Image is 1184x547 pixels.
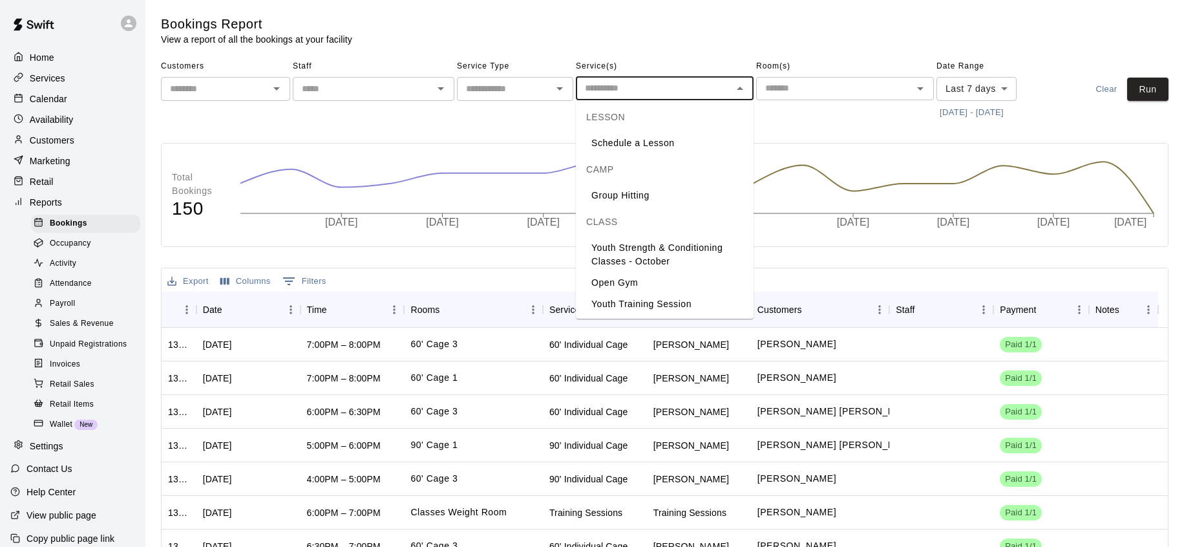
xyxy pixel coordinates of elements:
div: David Borgmann [653,405,729,418]
div: William Walk [653,338,729,351]
div: Time [307,292,327,328]
a: Home [10,48,135,67]
a: Invoices [31,354,145,374]
button: Menu [870,300,889,319]
div: CLASS [576,206,754,237]
p: Availability [30,113,74,126]
div: 7:00PM – 8:00PM [307,372,381,385]
div: Customers [757,292,802,328]
div: ID [162,292,196,328]
div: Payment [993,292,1088,328]
div: Staff [896,292,914,328]
button: Sort [802,301,820,319]
p: Home [30,51,54,64]
p: 90' Cage 1 [410,438,458,452]
span: Sales & Revenue [50,317,114,330]
button: Menu [523,300,543,319]
div: 7:00PM – 8:00PM [307,338,381,351]
span: Customers [161,56,290,77]
span: Wallet [50,418,72,431]
a: WalletNew [31,414,145,434]
p: William Walk [757,371,836,385]
span: Attendance [50,277,92,290]
div: Attendance [31,275,140,293]
div: Rooms [410,292,439,328]
button: Select columns [217,272,274,292]
p: Copy public page link [26,532,114,545]
p: Classes Weight Room [410,506,507,519]
p: Marketing [30,155,70,167]
a: Retail [10,172,135,191]
div: 1335020 [168,338,190,351]
div: 1334319 [168,405,190,418]
a: Availability [10,110,135,129]
div: Tue, Aug 19, 2025 [203,439,232,452]
div: 60' Individual Cage [549,372,628,385]
div: Notes [1095,292,1119,328]
div: Service [549,292,580,328]
div: Tue, Aug 19, 2025 [203,372,232,385]
div: Training Sessions [549,506,622,519]
span: Service Type [457,56,573,77]
div: Payment [1000,292,1036,328]
div: Notes [1089,292,1158,328]
div: 6:00PM – 6:30PM [307,405,381,418]
div: Invoices [31,356,140,374]
span: Unpaid Registrations [50,338,127,351]
p: View a report of all the bookings at your facility [161,33,352,46]
div: Date [196,292,301,328]
p: 60' Cage 3 [410,472,458,486]
h5: Bookings Report [161,16,352,33]
div: 1334997 [168,372,190,385]
p: Total Bookings [172,171,227,198]
div: William Walk [653,372,729,385]
tspan: [DATE] [1114,217,1147,228]
a: Retail Sales [31,374,145,394]
button: Menu [1139,300,1158,319]
tspan: [DATE] [325,217,357,228]
div: Services [10,69,135,88]
button: Close [731,80,749,98]
div: 60' Individual Cage [549,338,628,351]
button: Sort [1119,301,1137,319]
span: Staff [293,56,454,77]
div: 5:00PM – 6:00PM [307,439,381,452]
button: Sort [168,301,186,319]
a: Settings [10,436,135,456]
p: Retail [30,175,54,188]
button: Menu [177,300,196,319]
div: Activity [31,255,140,273]
a: Sales & Revenue [31,314,145,334]
span: Occupancy [50,237,91,250]
p: Calendar [30,92,67,105]
div: Customers [751,292,890,328]
button: Open [551,80,569,98]
span: New [74,421,98,428]
div: Retail Items [31,396,140,414]
button: Run [1127,78,1168,102]
span: Paid 1/1 [1000,406,1042,418]
button: Sort [327,301,345,319]
div: 1334317 [168,439,190,452]
a: Calendar [10,89,135,109]
div: 1332298 [168,473,190,486]
button: Sort [222,301,240,319]
button: Menu [281,300,301,319]
p: 60' Cage 1 [410,371,458,385]
span: Date Range [936,56,1050,77]
div: Last 7 days [936,77,1017,101]
a: Payroll [31,294,145,314]
div: Sales & Revenue [31,315,140,333]
div: Tue, Aug 19, 2025 [203,338,232,351]
button: Clear [1086,78,1127,102]
div: Retail Sales [31,376,140,394]
div: Tue, Aug 19, 2025 [203,506,232,519]
div: Bookings [31,215,140,233]
button: Sort [915,301,933,319]
li: Open Gym [576,272,754,294]
span: Paid 1/1 [1000,440,1042,452]
div: Date [203,292,222,328]
div: Staff [889,292,993,328]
